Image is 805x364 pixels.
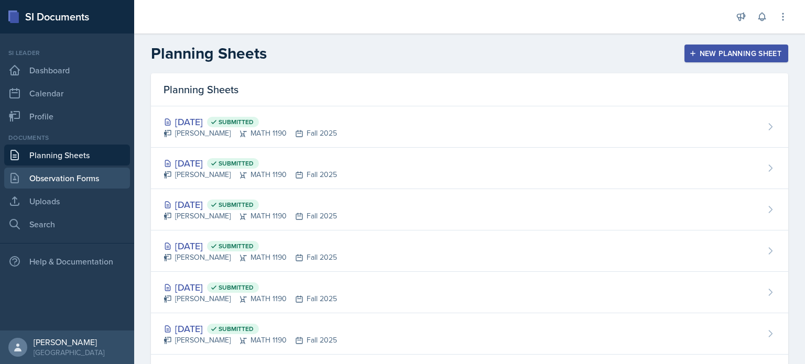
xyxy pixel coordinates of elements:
a: [DATE] Submitted [PERSON_NAME]MATH 1190Fall 2025 [151,106,788,148]
div: [PERSON_NAME] MATH 1190 Fall 2025 [164,211,337,222]
div: [DATE] [164,115,337,129]
div: [PERSON_NAME] [34,337,104,347]
div: [PERSON_NAME] MATH 1190 Fall 2025 [164,128,337,139]
span: Submitted [219,118,254,126]
a: [DATE] Submitted [PERSON_NAME]MATH 1190Fall 2025 [151,230,788,272]
a: [DATE] Submitted [PERSON_NAME]MATH 1190Fall 2025 [151,272,788,313]
div: [PERSON_NAME] MATH 1190 Fall 2025 [164,293,337,304]
span: Submitted [219,242,254,250]
div: [DATE] [164,239,337,253]
div: New Planning Sheet [691,49,781,58]
a: Uploads [4,191,130,212]
a: Profile [4,106,130,127]
span: Submitted [219,201,254,209]
div: [GEOGRAPHIC_DATA] [34,347,104,358]
div: Documents [4,133,130,142]
div: [DATE] [164,322,337,336]
div: [PERSON_NAME] MATH 1190 Fall 2025 [164,252,337,263]
button: New Planning Sheet [684,45,788,62]
span: Submitted [219,283,254,292]
a: Dashboard [4,60,130,81]
a: [DATE] Submitted [PERSON_NAME]MATH 1190Fall 2025 [151,148,788,189]
a: Calendar [4,83,130,104]
div: Help & Documentation [4,251,130,272]
a: Observation Forms [4,168,130,189]
span: Submitted [219,325,254,333]
div: [DATE] [164,197,337,212]
div: Si leader [4,48,130,58]
div: [PERSON_NAME] MATH 1190 Fall 2025 [164,169,337,180]
div: [PERSON_NAME] MATH 1190 Fall 2025 [164,335,337,346]
div: [DATE] [164,156,337,170]
h2: Planning Sheets [151,44,267,63]
a: [DATE] Submitted [PERSON_NAME]MATH 1190Fall 2025 [151,189,788,230]
span: Submitted [219,159,254,168]
div: [DATE] [164,280,337,294]
a: Planning Sheets [4,145,130,166]
a: Search [4,214,130,235]
div: Planning Sheets [151,73,788,106]
a: [DATE] Submitted [PERSON_NAME]MATH 1190Fall 2025 [151,313,788,355]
